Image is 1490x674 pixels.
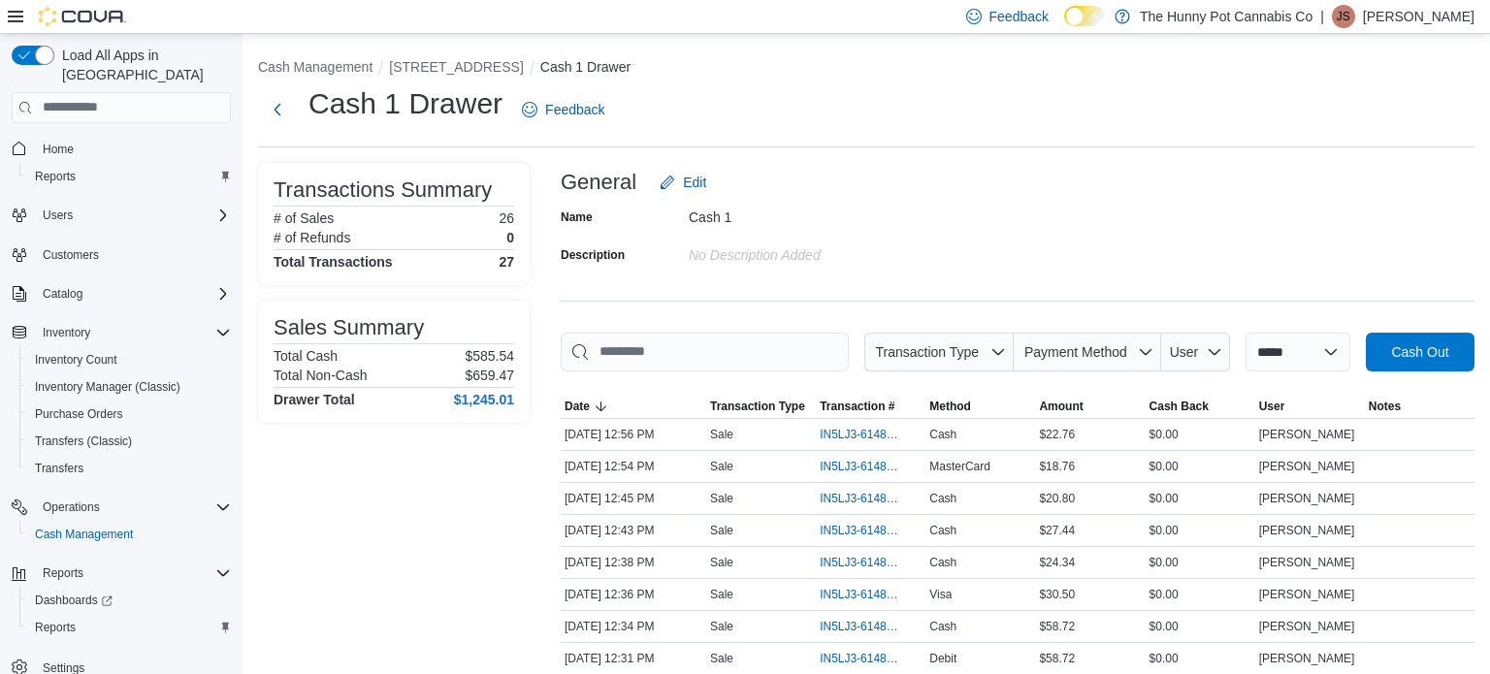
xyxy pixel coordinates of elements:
button: Purchase Orders [19,401,239,428]
span: IN5LJ3-6148178 [820,523,902,538]
h4: Drawer Total [274,392,355,407]
p: 26 [499,210,514,226]
span: IN5LJ3-6148272 [820,459,902,474]
span: [PERSON_NAME] [1259,491,1355,506]
p: Sale [710,555,733,570]
span: Reports [27,165,231,188]
span: Cash Management [35,527,133,542]
span: Inventory [35,321,231,344]
div: [DATE] 12:38 PM [561,551,706,574]
span: Visa [929,587,952,602]
span: IN5LJ3-6148194 [820,491,902,506]
button: Transaction # [816,395,925,418]
div: $0.00 [1146,647,1255,670]
a: Reports [27,616,83,639]
h6: # of Sales [274,210,334,226]
h4: 27 [499,254,514,270]
h6: # of Refunds [274,230,350,245]
span: [PERSON_NAME] [1259,459,1355,474]
span: User [1259,399,1285,414]
span: $22.76 [1039,427,1075,442]
button: IN5LJ3-6148178 [820,519,922,542]
span: Operations [35,496,231,519]
p: Sale [710,491,733,506]
div: Jessica Steinmetz [1332,5,1355,28]
button: Customers [4,241,239,269]
a: Home [35,138,81,161]
button: Edit [652,163,714,202]
span: Reports [43,565,83,581]
button: User [1161,333,1230,371]
span: Cash Out [1391,342,1448,362]
p: The Hunny Pot Cannabis Co [1140,5,1312,28]
span: [PERSON_NAME] [1259,587,1355,602]
button: Catalog [4,280,239,307]
div: No Description added [689,240,949,263]
span: Purchase Orders [35,406,123,422]
span: $30.50 [1039,587,1075,602]
p: Sale [710,619,733,634]
div: $0.00 [1146,423,1255,446]
p: $585.54 [465,348,514,364]
div: [DATE] 12:43 PM [561,519,706,542]
span: [PERSON_NAME] [1259,619,1355,634]
span: Debit [929,651,956,666]
a: Cash Management [27,523,141,546]
span: Inventory Count [35,352,117,368]
p: | [1320,5,1324,28]
div: [DATE] 12:34 PM [561,615,706,638]
button: Transfers (Classic) [19,428,239,455]
span: Customers [35,242,231,267]
p: Sale [710,459,733,474]
span: Amount [1039,399,1083,414]
div: $0.00 [1146,519,1255,542]
span: Transaction Type [710,399,805,414]
a: Reports [27,165,83,188]
div: [DATE] 12:54 PM [561,455,706,478]
span: MasterCard [929,459,990,474]
a: Feedback [514,90,612,129]
h1: Cash 1 Drawer [308,84,502,123]
button: Notes [1365,395,1474,418]
span: $27.44 [1039,523,1075,538]
div: $0.00 [1146,615,1255,638]
span: IN5LJ3-6148286 [820,427,902,442]
button: Reports [19,614,239,641]
button: Method [925,395,1035,418]
p: Sale [710,587,733,602]
span: Reports [35,620,76,635]
div: $0.00 [1146,455,1255,478]
button: IN5LJ3-6148272 [820,455,922,478]
span: Cash Back [1150,399,1209,414]
span: Cash Management [27,523,231,546]
span: Reports [27,616,231,639]
a: Transfers (Classic) [27,430,140,453]
div: Cash 1 [689,202,949,225]
span: User [1170,344,1199,360]
input: This is a search bar. As you type, the results lower in the page will automatically filter. [561,333,849,371]
span: Transfers [27,457,231,480]
span: IN5LJ3-6148140 [820,555,902,570]
button: Cash Back [1146,395,1255,418]
span: Users [35,204,231,227]
span: Cash [929,523,956,538]
span: Method [929,399,971,414]
span: Catalog [43,286,82,302]
button: Inventory Manager (Classic) [19,373,239,401]
p: Sale [710,427,733,442]
label: Description [561,247,625,263]
span: $24.34 [1039,555,1075,570]
button: IN5LJ3-6148140 [820,551,922,574]
button: Payment Method [1014,333,1161,371]
span: Transaction # [820,399,894,414]
p: Sale [710,651,733,666]
button: Transaction Type [864,333,1014,371]
span: Dark Mode [1064,26,1065,27]
button: Inventory [35,321,98,344]
span: Cash [929,491,956,506]
h3: Transactions Summary [274,178,492,202]
span: Inventory Count [27,348,231,371]
span: Payment Method [1024,344,1127,360]
div: [DATE] 12:31 PM [561,647,706,670]
button: IN5LJ3-6148097 [820,615,922,638]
